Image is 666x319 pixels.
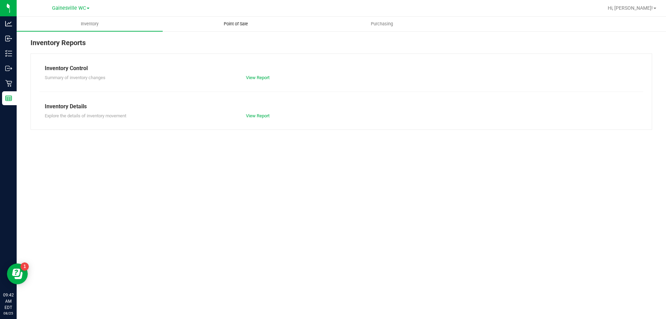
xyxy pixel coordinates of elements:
[361,21,402,27] span: Purchasing
[31,37,652,53] div: Inventory Reports
[20,262,29,271] iframe: Resource center unread badge
[7,263,28,284] iframe: Resource center
[45,113,126,118] span: Explore the details of inventory movement
[163,17,309,31] a: Point of Sale
[5,50,12,57] inline-svg: Inventory
[5,35,12,42] inline-svg: Inbound
[214,21,257,27] span: Point of Sale
[608,5,653,11] span: Hi, [PERSON_NAME]!
[45,64,638,73] div: Inventory Control
[71,21,108,27] span: Inventory
[5,95,12,102] inline-svg: Reports
[5,20,12,27] inline-svg: Analytics
[3,311,14,316] p: 08/25
[3,292,14,311] p: 09:42 AM EDT
[5,80,12,87] inline-svg: Retail
[246,113,270,118] a: View Report
[45,75,105,80] span: Summary of inventory changes
[52,5,86,11] span: Gainesville WC
[5,65,12,72] inline-svg: Outbound
[246,75,270,80] a: View Report
[45,102,638,111] div: Inventory Details
[17,17,163,31] a: Inventory
[309,17,455,31] a: Purchasing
